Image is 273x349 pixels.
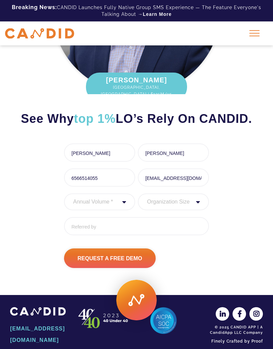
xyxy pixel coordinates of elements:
a: [EMAIL_ADDRESS][DOMAIN_NAME] [10,323,66,346]
input: Phone * [64,169,135,187]
input: Referred by [64,217,209,236]
img: CANDID APP [5,28,74,39]
img: AICPA SOC 2 [150,307,177,334]
div: [PERSON_NAME] [86,73,187,101]
input: Email * [138,169,209,187]
b: Breaking News: [12,4,57,10]
span: [GEOGRAPHIC_DATA], [GEOGRAPHIC_DATA] | $125M/yr. [93,84,180,98]
img: CANDID APP [76,307,131,330]
img: CANDID APP [10,307,66,316]
h2: See Why LO’s Rely On CANDID. [5,111,268,127]
input: First Name * [64,144,135,162]
div: © 2025 CANDID APP | A CandidApp LLC Company [207,325,263,336]
a: Learn More [143,11,172,18]
input: Last Name * [138,144,209,162]
input: Request A Free Demo [64,249,156,268]
span: top 1% [74,112,116,126]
